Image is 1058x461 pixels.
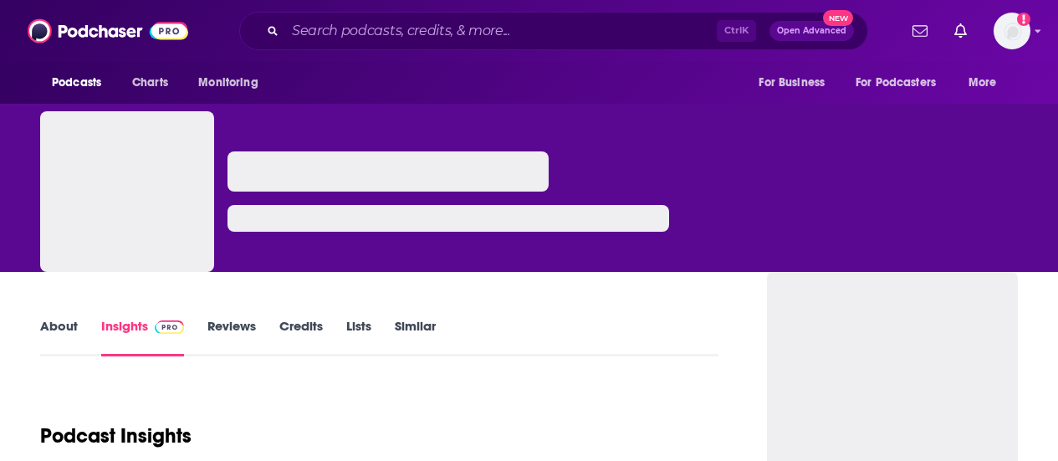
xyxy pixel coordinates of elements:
span: Open Advanced [777,27,846,35]
button: open menu [747,67,846,99]
input: Search podcasts, credits, & more... [285,18,717,44]
img: User Profile [994,13,1030,49]
span: Podcasts [52,71,101,95]
a: Credits [279,318,323,356]
button: open menu [40,67,123,99]
a: Reviews [207,318,256,356]
a: InsightsPodchaser Pro [101,318,184,356]
span: For Podcasters [856,71,936,95]
a: Lists [346,318,371,356]
a: Charts [121,67,178,99]
span: Logged in as RebRoz5 [994,13,1030,49]
a: Show notifications dropdown [948,17,974,45]
span: For Business [759,71,825,95]
div: Search podcasts, credits, & more... [239,12,868,50]
h1: Podcast Insights [40,423,192,448]
span: More [969,71,997,95]
img: Podchaser - Follow, Share and Rate Podcasts [28,15,188,47]
button: open menu [187,67,279,99]
span: New [823,10,853,26]
button: Show profile menu [994,13,1030,49]
span: Ctrl K [717,20,756,42]
button: open menu [957,67,1018,99]
a: About [40,318,78,356]
button: Open AdvancedNew [769,21,854,41]
span: Monitoring [198,71,258,95]
a: Show notifications dropdown [906,17,934,45]
button: open menu [845,67,960,99]
span: Charts [132,71,168,95]
svg: Add a profile image [1017,13,1030,26]
img: Podchaser Pro [155,320,184,334]
a: Similar [395,318,436,356]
